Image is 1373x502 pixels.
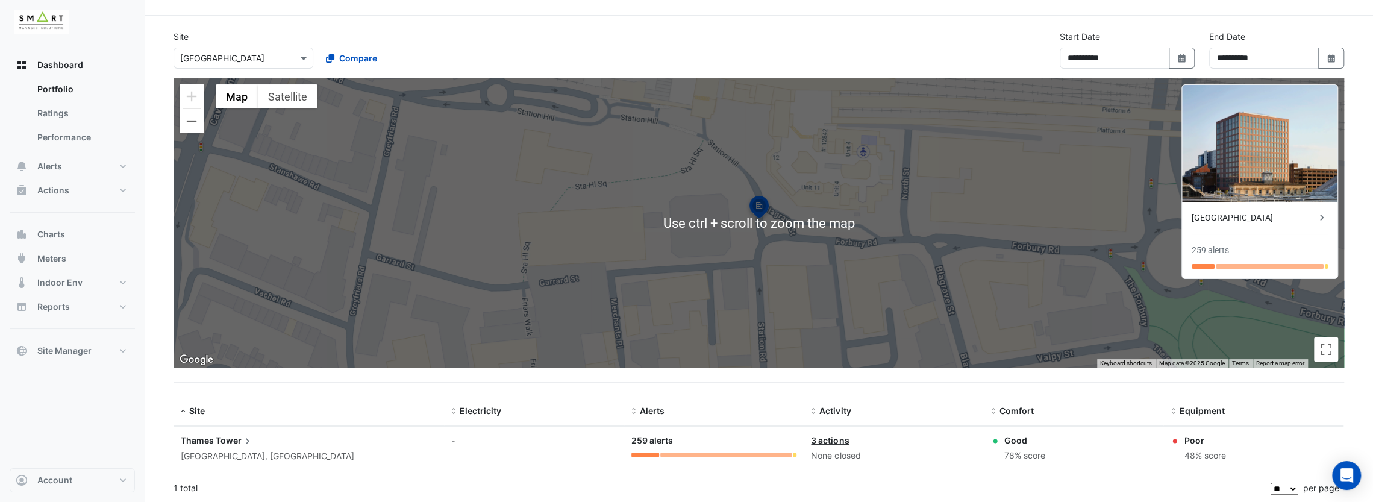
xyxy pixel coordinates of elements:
span: Site [189,406,205,416]
img: site-pin-selected.svg [746,194,772,223]
button: Charts [10,222,135,246]
button: Keyboard shortcuts [1100,359,1152,368]
span: Activity [819,406,851,416]
img: Thames Tower [1182,85,1337,202]
fa-icon: Select Date [1326,53,1337,63]
img: Company Logo [14,10,69,34]
app-icon: Charts [16,228,28,240]
a: Portfolio [28,77,135,101]
span: Equipment [1179,406,1224,416]
div: Poor [1184,434,1225,447]
a: Performance [28,125,135,149]
button: Site Manager [10,339,135,363]
button: Indoor Env [10,271,135,295]
app-icon: Dashboard [16,59,28,71]
button: Reports [10,295,135,319]
button: Zoom out [180,109,204,133]
a: Open this area in Google Maps (opens a new window) [177,352,216,368]
fa-icon: Select Date [1177,53,1187,63]
label: Site [174,30,189,43]
div: [GEOGRAPHIC_DATA] [1192,212,1316,224]
div: Dashboard [10,77,135,154]
span: Actions [37,184,69,196]
button: Account [10,468,135,492]
span: Dashboard [37,59,83,71]
span: Map data ©2025 Google [1159,360,1225,366]
button: Dashboard [10,53,135,77]
a: Report a map error [1256,360,1304,366]
img: Google [177,352,216,368]
span: Tower [216,434,254,447]
span: Thames [181,435,214,445]
a: Ratings [28,101,135,125]
label: Start Date [1060,30,1100,43]
app-icon: Site Manager [16,345,28,357]
div: 78% score [1004,449,1045,463]
div: Good [1004,434,1045,447]
span: Electricity [460,406,501,416]
span: per page [1303,483,1339,493]
app-icon: Meters [16,253,28,265]
span: Charts [37,228,65,240]
span: Account [37,474,72,486]
label: End Date [1209,30,1245,43]
button: Compare [318,48,385,69]
app-icon: Alerts [16,160,28,172]
div: 48% score [1184,449,1225,463]
div: - [451,434,617,447]
app-icon: Indoor Env [16,277,28,289]
button: Meters [10,246,135,271]
div: 259 alerts [631,434,797,448]
button: Show street map [216,84,258,108]
app-icon: Actions [16,184,28,196]
div: None closed [811,449,977,463]
button: Toggle fullscreen view [1314,337,1338,362]
span: Alerts [640,406,665,416]
div: 259 alerts [1192,244,1229,257]
a: 3 actions [811,435,849,445]
span: Indoor Env [37,277,83,289]
span: Reports [37,301,70,313]
a: Terms (opens in new tab) [1232,360,1249,366]
span: Site Manager [37,345,92,357]
div: [GEOGRAPHIC_DATA], [GEOGRAPHIC_DATA] [181,450,437,463]
app-icon: Reports [16,301,28,313]
span: Compare [339,52,377,64]
span: Alerts [37,160,62,172]
div: Open Intercom Messenger [1332,461,1361,490]
button: Show satellite imagery [258,84,317,108]
span: Meters [37,253,66,265]
button: Alerts [10,154,135,178]
button: Actions [10,178,135,202]
button: Zoom in [180,84,204,108]
span: Comfort [999,406,1034,416]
